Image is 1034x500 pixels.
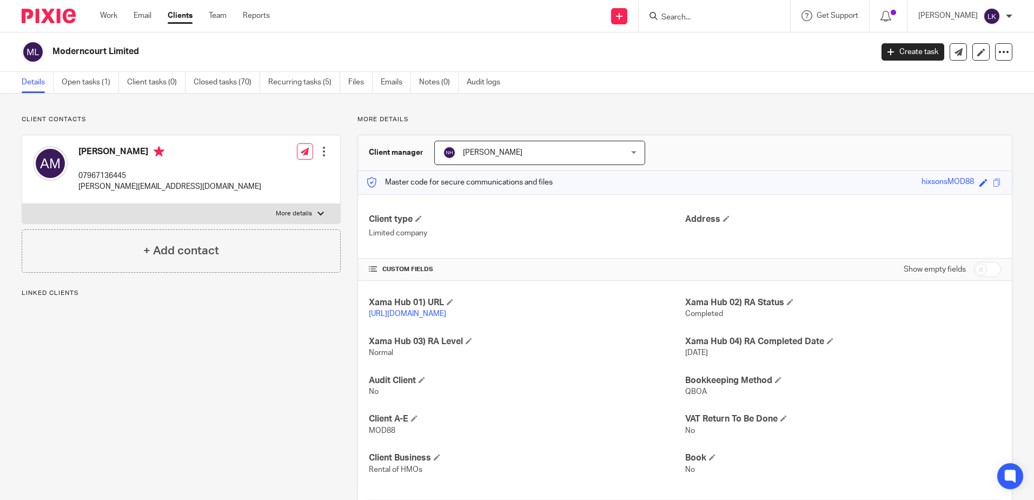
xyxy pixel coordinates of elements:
[463,149,522,156] span: [PERSON_NAME]
[22,289,341,298] p: Linked clients
[685,214,1001,225] h4: Address
[22,41,44,63] img: svg%3E
[369,388,379,396] span: No
[685,336,1001,347] h4: Xama Hub 04) RA Completed Date
[243,10,270,21] a: Reports
[685,452,1001,464] h4: Book
[467,72,508,93] a: Audit logs
[62,72,119,93] a: Open tasks (1)
[419,72,459,93] a: Notes (0)
[143,242,219,259] h4: + Add contact
[22,72,54,93] a: Details
[369,466,422,473] span: Rental of HMOs
[276,209,312,218] p: More details
[369,413,685,425] h4: Client A-E
[904,264,966,275] label: Show empty fields
[369,452,685,464] h4: Client Business
[369,297,685,308] h4: Xama Hub 01) URL
[22,115,341,124] p: Client contacts
[168,10,193,21] a: Clients
[983,8,1000,25] img: svg%3E
[369,310,446,318] a: [URL][DOMAIN_NAME]
[52,46,702,57] h2: Moderncourt Limited
[348,72,373,93] a: Files
[369,336,685,347] h4: Xama Hub 03) RA Level
[918,10,978,21] p: [PERSON_NAME]
[369,214,685,225] h4: Client type
[817,12,858,19] span: Get Support
[443,146,456,159] img: svg%3E
[685,427,695,435] span: No
[685,375,1001,386] h4: Bookkeeping Method
[194,72,260,93] a: Closed tasks (70)
[685,297,1001,308] h4: Xama Hub 02) RA Status
[685,349,708,357] span: [DATE]
[685,310,723,318] span: Completed
[381,72,411,93] a: Emails
[78,170,261,181] p: 07967136445
[127,72,185,93] a: Client tasks (0)
[33,146,68,181] img: svg%3E
[685,413,1001,425] h4: VAT Return To Be Done
[922,176,974,189] div: hixsonsMOD88
[22,9,76,23] img: Pixie
[369,265,685,274] h4: CUSTOM FIELDS
[268,72,340,93] a: Recurring tasks (5)
[154,146,164,157] i: Primary
[357,115,1012,124] p: More details
[366,177,553,188] p: Master code for secure communications and files
[369,228,685,239] p: Limited company
[369,375,685,386] h4: Audit Client
[134,10,151,21] a: Email
[78,181,261,192] p: [PERSON_NAME][EMAIL_ADDRESS][DOMAIN_NAME]
[369,147,423,158] h3: Client manager
[369,427,395,435] span: MOD88
[78,146,261,160] h4: [PERSON_NAME]
[100,10,117,21] a: Work
[660,13,758,23] input: Search
[685,466,695,473] span: No
[685,388,707,396] span: QBOA
[881,43,944,61] a: Create task
[369,349,393,357] span: Normal
[209,10,227,21] a: Team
